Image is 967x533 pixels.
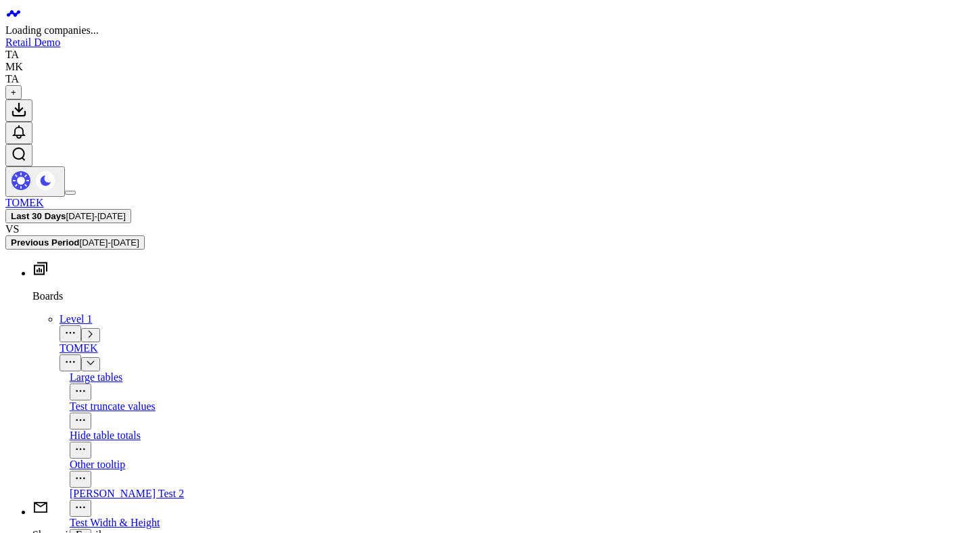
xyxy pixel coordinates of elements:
[70,384,91,400] button: Open board menu
[70,488,962,515] a: [PERSON_NAME] Test 2Open board menu
[70,400,962,427] a: Test truncate valuesOpen board menu
[60,342,962,354] div: TOMEK
[32,290,962,302] p: Boards
[70,400,962,413] div: Test truncate values
[5,144,32,166] button: Open search
[70,459,962,471] div: Other tooltip
[5,61,23,73] div: MK
[5,223,962,235] div: VS
[60,325,81,342] button: Open board menu
[5,235,145,250] button: Previous Period[DATE]-[DATE]
[5,85,22,99] button: +
[70,500,91,517] button: Open board menu
[5,73,19,85] div: TA
[70,459,962,486] a: Other tooltipOpen board menu
[79,237,139,248] span: [DATE] - [DATE]
[11,87,16,97] span: +
[70,488,962,500] div: [PERSON_NAME] Test 2
[70,517,962,529] div: Test Width & Height
[60,354,81,371] button: Open board menu
[60,313,962,325] div: Level 1
[5,37,60,48] a: Retail Demo
[70,430,962,442] div: Hide table totals
[70,371,962,398] a: Large tablesOpen board menu
[5,24,962,37] div: Loading companies...
[60,313,962,340] a: Level 1Open board menu
[70,442,91,459] button: Open board menu
[66,211,126,221] span: [DATE] - [DATE]
[11,237,79,248] b: Previous Period
[5,197,44,208] a: TOMEK
[5,49,19,61] div: TA
[70,430,962,457] a: Hide table totalsOpen board menu
[5,209,131,223] button: Last 30 Days[DATE]-[DATE]
[70,413,91,430] button: Open board menu
[11,211,66,221] b: Last 30 Days
[70,371,962,384] div: Large tables
[70,471,91,488] button: Open board menu
[60,342,962,369] a: TOMEKOpen board menu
